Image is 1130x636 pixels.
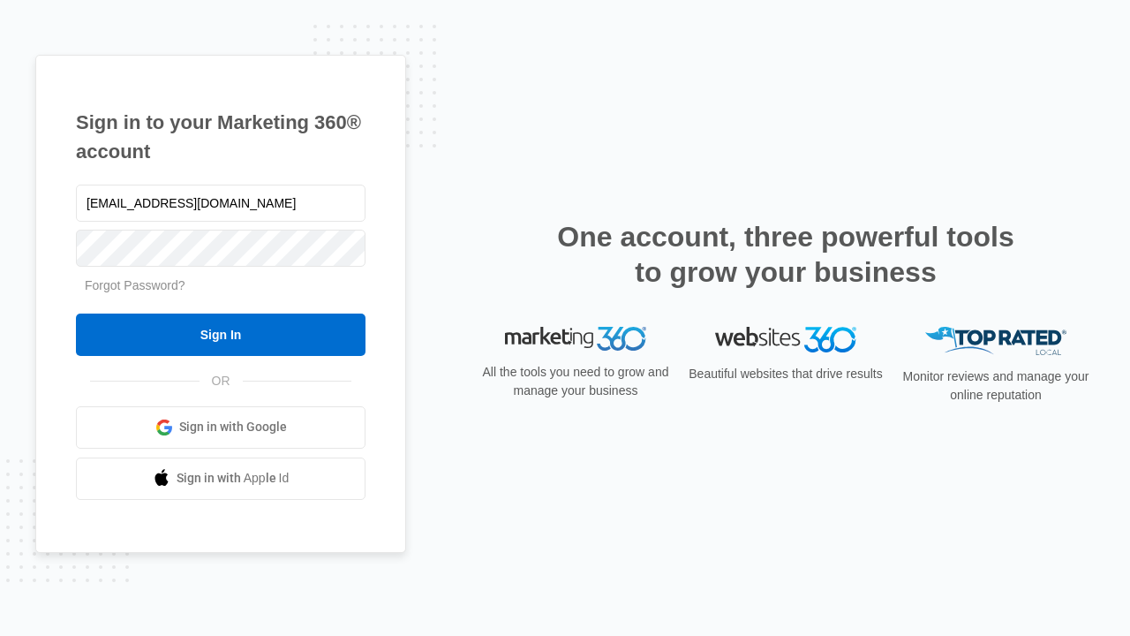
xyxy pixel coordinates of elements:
[925,327,1066,356] img: Top Rated Local
[552,219,1020,290] h2: One account, three powerful tools to grow your business
[200,372,243,390] span: OR
[76,314,365,356] input: Sign In
[85,278,185,292] a: Forgot Password?
[897,367,1095,405] p: Monitor reviews and manage your online reputation
[179,418,287,436] span: Sign in with Google
[76,108,365,166] h1: Sign in to your Marketing 360® account
[505,327,646,352] img: Marketing 360
[76,185,365,222] input: Email
[687,365,885,383] p: Beautiful websites that drive results
[76,458,365,500] a: Sign in with Apple Id
[477,363,674,400] p: All the tools you need to grow and manage your business
[76,406,365,449] a: Sign in with Google
[177,469,290,488] span: Sign in with Apple Id
[715,327,856,352] img: Websites 360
